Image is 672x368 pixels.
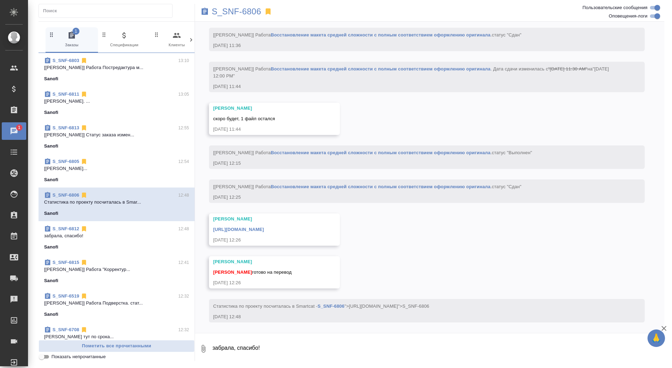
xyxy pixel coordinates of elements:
a: [URL][DOMAIN_NAME] [213,227,264,232]
div: [DATE] 11:44 [213,126,315,133]
div: [PERSON_NAME] [213,216,315,223]
a: S_SNF-6803 [52,58,79,63]
span: [[PERSON_NAME]] Работа . Дата сдачи изменилась с на [213,66,610,79]
p: 13:10 [178,57,189,64]
p: Sanofi [44,176,58,183]
a: S_SNF-6813 [52,125,79,130]
svg: Отписаться [80,293,87,300]
p: [[PERSON_NAME]... [44,165,189,172]
p: [[PERSON_NAME]. ... [44,98,189,105]
a: S_SNF-6812 [52,226,79,231]
p: 12:55 [178,124,189,131]
span: [[PERSON_NAME]] Работа . [213,150,532,155]
a: Восстановление макета средней сложности с полным соответствием оформлению оригинала [271,150,490,155]
p: 12:41 [178,259,189,266]
span: [PERSON_NAME] [213,270,252,275]
span: скоро будет, 1 файл остался [213,116,275,121]
a: S_SNF-6805 [52,159,79,164]
div: S_SNF-681113:05[[PERSON_NAME]. ...Sanofi [38,87,195,120]
p: 12:32 [178,326,189,333]
button: 🙏 [647,329,665,347]
p: 12:48 [178,225,189,232]
span: Спецификации [101,31,148,48]
span: Cтатистика по проекту посчиталась в Smartcat - ">[URL][DOMAIN_NAME]">S_SNF-6806 [213,304,429,309]
div: [DATE] 12:48 [213,313,620,320]
a: S_SNF-6708 [52,327,79,332]
div: S_SNF-680612:48Cтатистика по проекту посчиталась в Smar...Sanofi [38,188,195,221]
p: Cтатистика по проекту посчиталась в Smar... [44,199,189,206]
p: 13:05 [178,91,189,98]
p: Sanofi [44,109,58,116]
span: статус "Выполнен" [492,150,532,155]
span: Пометить все прочитанными [42,342,191,350]
svg: Отписаться [80,326,87,333]
p: Sanofi [44,75,58,82]
a: S_SNF-6519 [52,293,79,299]
span: "[DATE] 12:00 PM" [213,66,610,79]
input: Поиск [43,6,172,16]
svg: Зажми и перетащи, чтобы поменять порядок вкладок [48,31,55,38]
a: 1 [2,122,26,140]
p: Sanofi [44,143,58,150]
p: Sanofi [44,210,58,217]
a: S_SNF-6806 [212,8,261,15]
svg: Зажми и перетащи, чтобы поменять порядок вкладок [101,31,107,38]
svg: Отписаться [80,259,87,266]
p: 12:54 [178,158,189,165]
p: Sanofi [44,244,58,251]
a: S_SNF-6806 [52,192,79,198]
span: 1 [14,124,24,131]
div: [PERSON_NAME] [213,258,315,265]
div: [DATE] 11:44 [213,83,620,90]
span: Заказы [48,31,95,48]
div: [PERSON_NAME] [213,105,315,112]
p: 12:32 [178,293,189,300]
svg: Зажми и перетащи, чтобы поменять порядок вкладок [153,31,160,38]
div: [DATE] 12:26 [213,279,315,286]
span: готово на перевод [213,270,292,275]
p: [PERSON_NAME] тут по срока... [44,333,189,340]
svg: Отписаться [80,225,87,232]
p: забрала, спасибо! [44,232,189,239]
p: Sanofi [44,311,58,318]
span: 🙏 [650,331,662,346]
div: S_SNF-681212:48забрала, спасибо!Sanofi [38,221,195,255]
span: статус "Сдан" [492,32,521,38]
a: Восстановление макета средней сложности с полным соответствием оформлению оригинала [271,32,490,38]
div: [DATE] 12:15 [213,160,620,167]
div: S_SNF-681512:41[[PERSON_NAME]] Работа "Корректур...Sanofi [38,255,195,288]
div: S_SNF-680313:10[[PERSON_NAME]] Работа Постредактура м...Sanofi [38,53,195,87]
span: Пользовательские сообщения [582,4,647,11]
svg: Отписаться [80,124,87,131]
p: [[PERSON_NAME]] Статус заказа измен... [44,131,189,138]
div: S_SNF-651912:32[[PERSON_NAME]] Работа Подверстка. стат...Sanofi [38,288,195,322]
div: [DATE] 11:36 [213,42,620,49]
a: S_SNF-6806 [317,304,344,309]
a: S_SNF-6815 [52,260,79,265]
span: [[PERSON_NAME]] Работа . [213,184,521,189]
span: Показать непрочитанные [51,353,106,360]
p: [[PERSON_NAME]] Работа Подверстка. стат... [44,300,189,307]
div: S_SNF-681312:55[[PERSON_NAME]] Статус заказа измен...Sanofi [38,120,195,154]
div: [DATE] 12:26 [213,237,315,244]
span: статус "Сдан" [492,184,521,189]
span: "[DATE] 11:30 AM" [548,66,587,71]
a: Восстановление макета средней сложности с полным соответствием оформлению оригинала [271,66,490,71]
svg: Отписаться [80,91,87,98]
svg: Отписаться [80,192,87,199]
a: S_SNF-6811 [52,91,79,97]
p: [[PERSON_NAME]] Работа "Корректур... [44,266,189,273]
div: [DATE] 12:25 [213,194,620,201]
div: S_SNF-670812:32[PERSON_NAME] тут по срока...Sanofi [38,322,195,356]
svg: Отписаться [80,158,87,165]
span: Оповещения-логи [609,13,647,20]
div: S_SNF-680512:54[[PERSON_NAME]...Sanofi [38,154,195,188]
span: Клиенты [153,31,200,48]
p: Sanofi [44,277,58,284]
span: 1 [72,28,79,35]
svg: Отписаться [80,57,87,64]
span: [[PERSON_NAME]] Работа . [213,32,521,38]
a: Восстановление макета средней сложности с полным соответствием оформлению оригинала [271,184,490,189]
p: 12:48 [178,192,189,199]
